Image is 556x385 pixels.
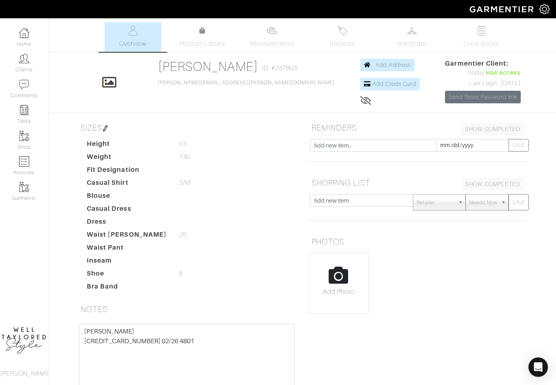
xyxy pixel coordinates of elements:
dt: Fit Designation [81,165,173,178]
a: SHOW COMPLETED [462,178,524,190]
img: dashboard-icon-dbcd8f5a0b271acd01030246c82b418ddd0df26cd7fceb0bd07c9910d44c42f6.png [19,28,29,38]
dt: Waist Pant [81,243,173,256]
a: Product Library [174,26,231,49]
span: 8 [179,269,183,278]
span: 5'5 [179,139,187,149]
dt: Dress [81,217,173,230]
img: pen-cf24a1663064a2ec1b9c1bd2387e9de7a2fa800b781884d57f21acf72779bad2.png [102,125,109,132]
dt: Weight [81,152,173,165]
dt: Casual Shirt [81,178,173,191]
div: Open Intercom Messenger [528,357,548,377]
span: Measurements [250,39,295,49]
img: garments-icon-b7da505a4dc4fd61783c78ac3ca0ef83fa9d6f193b1c9dc38574b1d14d53ca28.png [19,131,29,141]
img: basicinfo-40fd8af6dae0f16599ec9e87c0ef1c0a1fdea2edbe929e3d69a839185d80c458.svg [128,26,138,36]
span: Look Books [464,39,500,49]
span: Add Credit Card [372,81,416,87]
dt: Inseam [81,256,173,269]
img: orders-icon-0abe47150d42831381b5fb84f609e132dff9fe21cb692f30cb5eec754e2cba89.png [19,156,29,167]
div: Last Login: [DATE] [445,79,520,88]
dt: Casual Dress [81,204,173,217]
img: gear-icon-white-bd11855cb880d31180b6d7d6211b90ccbf57a29d726f0c71d8c61bd08dd39cc2.png [539,4,550,14]
a: Add Credit Card [360,78,420,90]
img: garmentier-logo-header-white-b43fb05a5012e4ada735d5af1a66efaba907eab6374d6393d1fbf88cb4ef424d.png [466,2,539,16]
a: [PERSON_NAME][EMAIL_ADDRESS][PERSON_NAME][DOMAIN_NAME] [158,80,335,86]
a: Look Books [453,22,510,52]
dt: Blouse [81,191,173,204]
img: reminder-icon-8004d30b9f0a5d33ae49ab947aed9ed385cf756f9e5892f1edd6e32f2345188e.png [19,105,29,115]
span: Product Library [180,39,225,49]
span: Wardrobe [397,39,426,49]
a: SHOW COMPLETED [462,123,524,135]
a: Overview [105,22,161,52]
input: Add new item... [310,139,436,152]
h5: PHOTOS [308,233,527,250]
img: comment-icon-a0a6a9ef722e966f86d9cbdc48e553b5cf19dbc54f86b18d962a5391bc8f6eb6.png [19,79,29,90]
img: wardrobe-487a4870c1b7c33e795ec22d11cfc2ed9d08956e64fb3008fe2437562e282088.svg [407,26,417,36]
span: ID: #237803 [262,63,297,73]
h5: REMINDERS [308,120,527,136]
span: Invoices [330,39,355,49]
dt: Waist [PERSON_NAME] [81,230,173,243]
span: Garmentier Client: [445,59,520,68]
input: Add new item [310,194,413,207]
img: clients-icon-6bae9207a08558b7cb47a8932f037763ab4055f8c8b6bfacd5dc20c3e0201464.png [19,53,29,64]
img: orders-27d20c2124de7fd6de4e0e44c1d41de31381a507db9b33961299e4e07d508b8c.svg [337,26,347,36]
button: SAVE [509,194,529,210]
a: Wardrobe [383,22,440,52]
span: 130 [179,152,190,162]
span: 26 [179,230,186,240]
h5: NOTES [77,301,296,317]
dt: Bra Band [81,282,173,295]
span: Has access [486,68,521,77]
span: Retailer [417,195,455,211]
span: Needs Now [469,195,498,211]
dt: Height [81,139,173,152]
span: S/M [179,178,191,188]
h5: SIZES [77,120,296,136]
span: Add Address [376,62,411,68]
a: Invoices [314,22,370,52]
button: SAVE [509,139,529,152]
h5: SHOPPING LIST [308,175,527,191]
img: todo-9ac3debb85659649dc8f770b8b6100bb5dab4b48dedcbae339e5042a72dfd3cc.svg [477,26,487,36]
a: Measurements [244,22,301,52]
a: [PERSON_NAME] [158,59,258,74]
img: measurements-466bbee1fd09ba9460f595b01e5d73f9e2bff037440d3c8f018324cb6cdf7a4a.svg [267,26,277,36]
a: Add Address [360,59,415,71]
img: garments-icon-b7da505a4dc4fd61783c78ac3ca0ef83fa9d6f193b1c9dc38574b1d14d53ca28.png [19,182,29,192]
a: Send Reset Password link [445,91,520,103]
span: Overview [119,39,146,49]
dt: Shoe [81,269,173,282]
div: Status: [445,68,520,77]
